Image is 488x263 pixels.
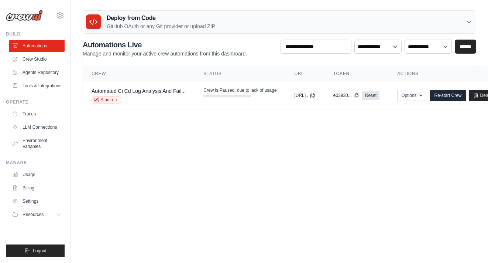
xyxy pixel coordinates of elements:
a: Reset [362,91,379,100]
a: Automated Ci Cd Log Analysis And Fail... [92,88,186,94]
a: Environment Variables [9,135,65,152]
a: LLM Connections [9,121,65,133]
p: Manage and monitor your active crew automations from this dashboard. [83,50,247,57]
a: Traces [9,108,65,120]
a: Re-start Crew [430,90,465,101]
img: Logo [6,10,43,21]
div: Operate [6,99,65,105]
div: Build [6,31,65,37]
a: Agents Repository [9,67,65,78]
h2: Automations Live [83,40,247,50]
a: Automations [9,40,65,52]
th: Status [195,66,285,81]
th: Token [324,66,388,81]
a: Tools & Integrations [9,80,65,92]
button: Options [397,90,427,101]
a: Usage [9,169,65,181]
p: GitHub OAuth or any Git provider or upload ZIP [107,23,215,30]
button: Logout [6,245,65,257]
th: Crew [83,66,195,81]
button: Resources [9,209,65,220]
span: Resources [23,212,44,218]
span: Logout [33,248,47,254]
a: Billing [9,182,65,194]
span: Crew is Paused, due to lack of usage [203,87,276,93]
h3: Deploy from Code [107,14,215,23]
div: Manage [6,160,65,166]
a: Settings [9,195,65,207]
a: Studio [92,96,121,104]
a: Crew Studio [9,53,65,65]
th: URL [285,66,324,81]
button: e03930... [333,92,359,98]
